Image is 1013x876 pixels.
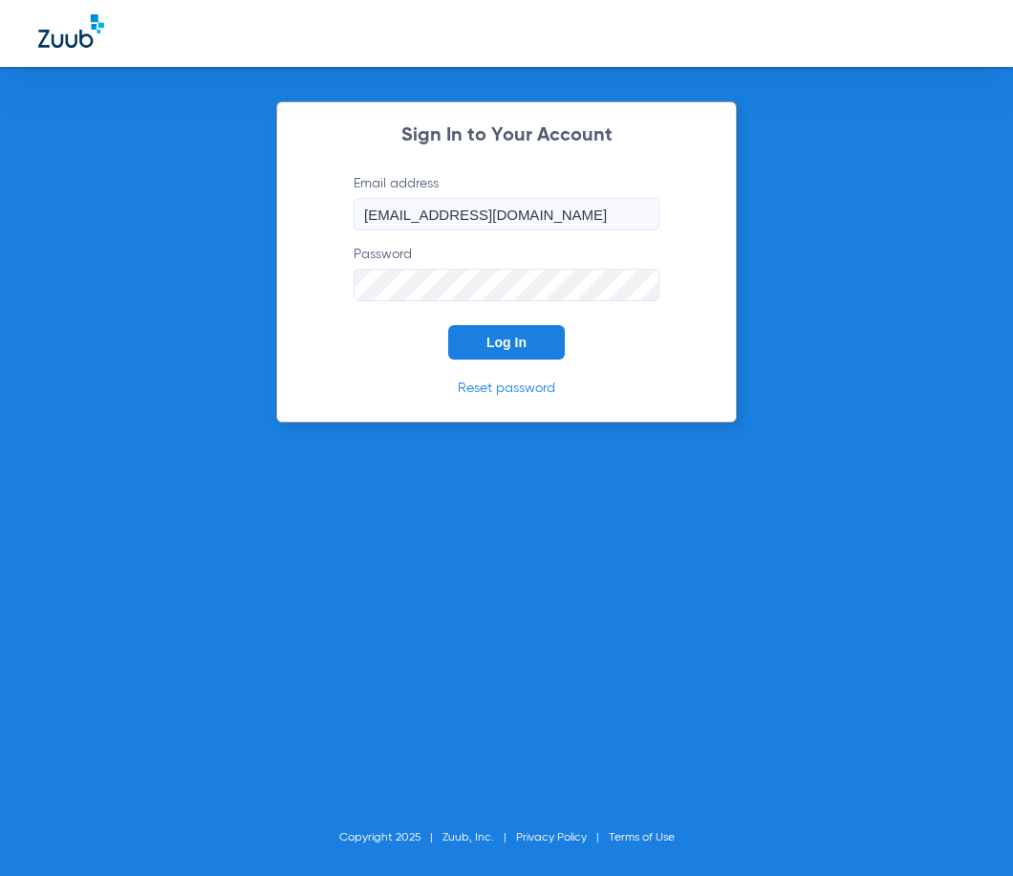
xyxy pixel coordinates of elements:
[354,245,659,301] label: Password
[442,828,516,847] li: Zuub, Inc.
[448,325,565,360] button: Log In
[516,832,587,843] a: Privacy Policy
[354,198,659,230] input: Email address
[354,269,659,301] input: Password
[458,382,555,395] a: Reset password
[325,126,688,145] h2: Sign In to Your Account
[609,832,675,843] a: Terms of Use
[38,14,104,48] img: Zuub Logo
[917,784,1013,876] iframe: Chat Widget
[339,828,442,847] li: Copyright 2025
[486,335,527,350] span: Log In
[354,174,659,230] label: Email address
